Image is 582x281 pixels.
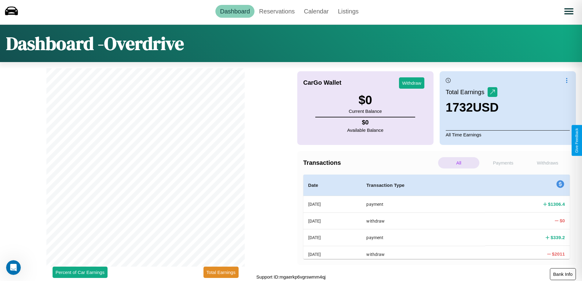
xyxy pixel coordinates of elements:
p: Support ID: mgaerkp6vgrswmm4qj [256,273,326,281]
h1: Dashboard - Overdrive [6,31,184,56]
p: All Time Earnings [446,130,570,139]
th: [DATE] [303,213,362,229]
p: Total Earnings [446,87,488,98]
p: Available Balance [347,126,383,134]
p: Current Balance [349,107,382,115]
iframe: Intercom live chat [6,260,21,275]
button: Open menu [560,3,577,20]
h4: $ 0 [560,217,565,224]
h3: 1732 USD [446,101,499,114]
a: Listings [333,5,363,18]
button: Bank Info [550,268,576,280]
button: Withdraw [399,77,424,89]
a: Dashboard [215,5,254,18]
h4: $ 1306.4 [548,201,565,207]
th: [DATE] [303,246,362,262]
h3: $ 0 [349,93,382,107]
a: Calendar [299,5,333,18]
h4: $ 2011 [552,251,565,257]
p: Withdraws [527,157,568,168]
th: withdraw [361,246,485,262]
div: Give Feedback [575,128,579,153]
th: payment [361,229,485,246]
th: [DATE] [303,196,362,213]
h4: Transactions [303,159,437,166]
h4: Transaction Type [366,182,480,189]
th: [DATE] [303,229,362,246]
h4: $ 339.2 [551,234,565,241]
button: Percent of Car Earnings [53,267,108,278]
button: Total Earnings [203,267,239,278]
h4: CarGo Wallet [303,79,342,86]
h4: $ 0 [347,119,383,126]
th: payment [361,196,485,213]
p: Payments [482,157,524,168]
p: All [438,157,479,168]
h4: Date [308,182,357,189]
a: Reservations [254,5,299,18]
th: withdraw [361,213,485,229]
